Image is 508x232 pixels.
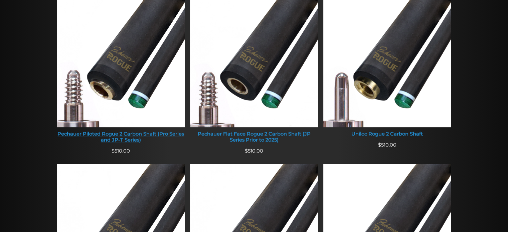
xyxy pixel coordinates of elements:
[245,148,248,154] span: $
[190,131,318,143] div: Pechauer Flat Face Rogue 2 Carbon Shaft (JP Series Prior to 2025)
[112,148,130,154] span: 510.00
[378,142,396,148] span: 510.00
[378,142,381,148] span: $
[245,148,263,154] span: 510.00
[112,148,115,154] span: $
[57,131,185,143] div: Pechauer Piloted Rogue 2 Carbon Shaft (Pro Series and JP-T Series)
[323,131,451,137] div: Uniloc Rogue 2 Carbon Shaft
